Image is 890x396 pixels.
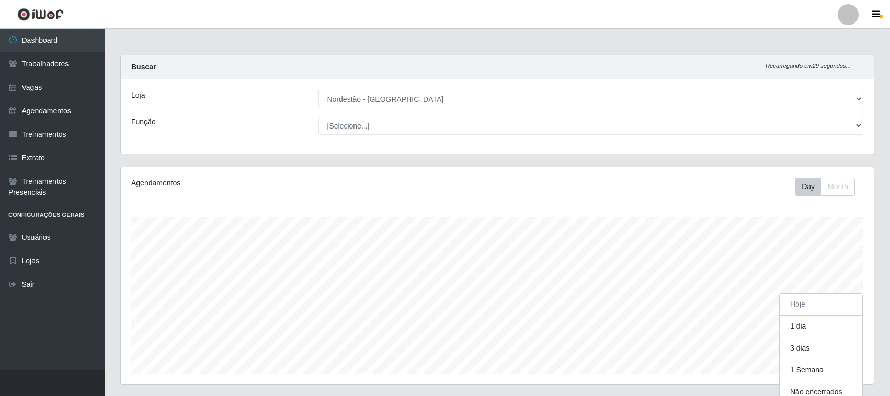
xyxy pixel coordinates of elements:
button: Day [795,178,821,196]
button: 1 Semana [780,359,862,381]
button: 3 dias [780,337,862,359]
strong: Buscar [131,63,156,71]
img: CoreUI Logo [17,8,64,21]
label: Loja [131,90,145,101]
button: Month [821,178,855,196]
i: Recarregando em 29 segundos... [766,63,851,69]
label: Função [131,117,156,127]
div: Toolbar with button groups [795,178,863,196]
div: Agendamentos [131,178,427,189]
button: Hoje [780,294,862,316]
div: First group [795,178,855,196]
button: 1 dia [780,316,862,337]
